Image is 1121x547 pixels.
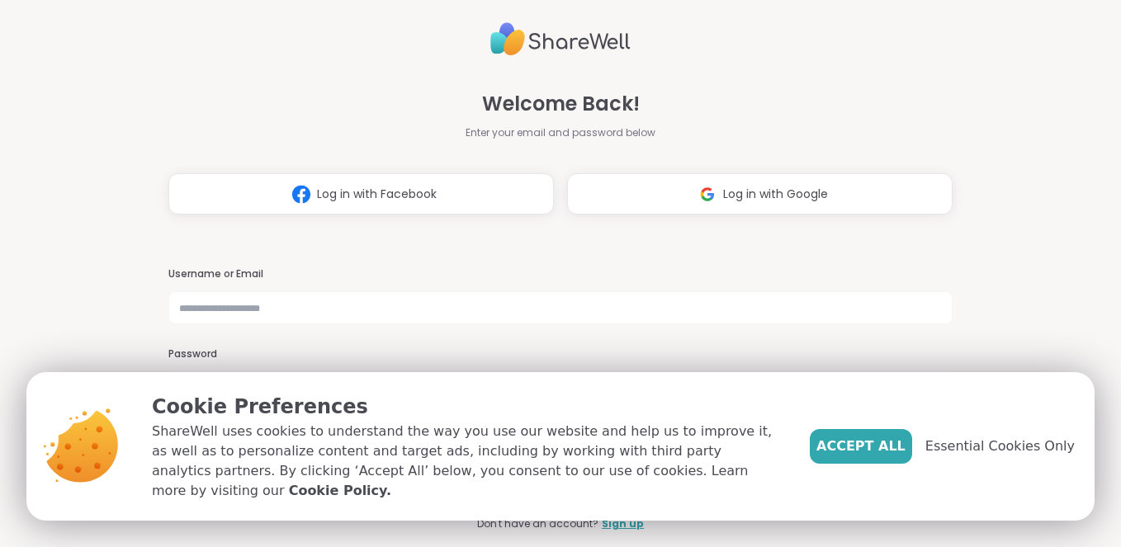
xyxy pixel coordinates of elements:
[810,429,912,464] button: Accept All
[286,179,317,210] img: ShareWell Logomark
[152,422,783,501] p: ShareWell uses cookies to understand the way you use our website and help us to improve it, as we...
[466,125,655,140] span: Enter your email and password below
[490,16,631,63] img: ShareWell Logo
[482,89,640,119] span: Welcome Back!
[567,173,953,215] button: Log in with Google
[317,186,437,203] span: Log in with Facebook
[925,436,1075,456] span: Essential Cookies Only
[602,516,644,531] a: Sign up
[168,347,953,361] h3: Password
[289,481,391,501] a: Cookie Policy.
[816,436,906,456] span: Accept All
[168,173,554,215] button: Log in with Facebook
[723,186,828,203] span: Log in with Google
[152,392,783,422] p: Cookie Preferences
[477,516,598,531] span: Don't have an account?
[692,179,723,210] img: ShareWell Logomark
[168,267,953,281] h3: Username or Email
